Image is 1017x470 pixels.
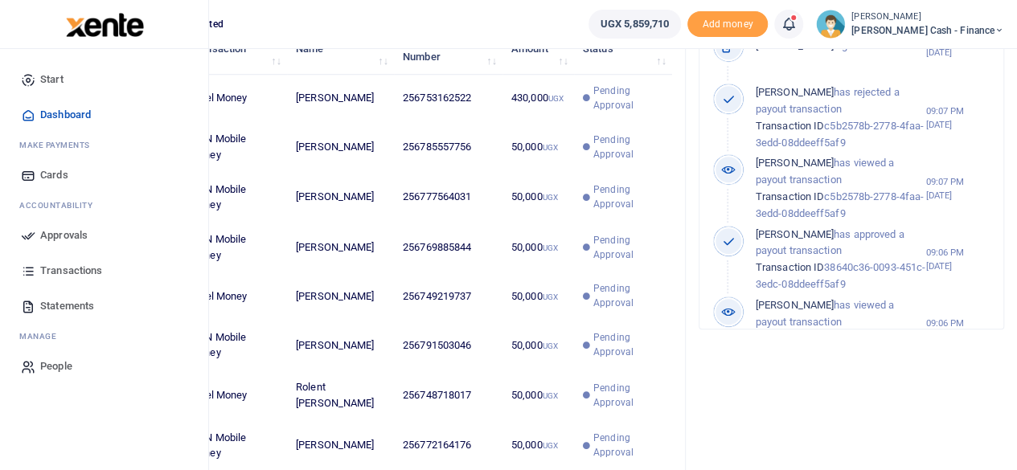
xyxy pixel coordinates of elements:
span: Cards [40,167,68,183]
td: [PERSON_NAME] [287,420,394,469]
span: [PERSON_NAME] Cash - Finance [851,23,1004,38]
td: Airtel Money [181,75,287,122]
a: Cards [13,157,195,193]
th: Account Number: activate to sort column ascending [394,24,502,74]
img: logo-large [66,13,144,37]
span: Pending Approval [593,84,663,112]
td: MTN Mobile Money [181,223,287,272]
li: Toup your wallet [687,11,768,38]
small: 09:07 PM [DATE] [925,175,990,202]
span: Transaction ID [756,261,824,273]
small: UGX [543,292,558,301]
td: 430,000 [502,75,574,122]
td: 50,000 [502,172,574,222]
td: 50,000 [502,321,574,370]
span: ake Payments [27,139,90,151]
span: Start [40,72,64,88]
small: UGX [543,391,558,400]
a: Start [13,62,195,97]
td: 256749219737 [394,272,502,320]
td: MTN Mobile Money [181,321,287,370]
a: Approvals [13,218,195,253]
td: 256769885844 [394,223,502,272]
td: 256772164176 [394,420,502,469]
small: 09:07 PM [DATE] [925,104,990,132]
span: Pending Approval [593,330,663,359]
span: [PERSON_NAME] [756,86,834,98]
td: [PERSON_NAME] [287,172,394,222]
td: [PERSON_NAME] [287,272,394,320]
span: Add money [687,11,768,38]
small: 09:06 PM [DATE] [925,317,990,344]
td: 256753162522 [394,75,502,122]
td: [PERSON_NAME] [287,321,394,370]
span: countability [31,199,92,211]
td: [PERSON_NAME] [287,75,394,122]
a: Transactions [13,253,195,288]
td: Airtel Money [181,370,287,420]
td: MTN Mobile Money [181,122,287,172]
a: Add money [687,17,768,29]
small: UGX [543,441,558,450]
td: 50,000 [502,370,574,420]
span: UGX 5,859,710 [601,16,669,32]
span: [PERSON_NAME] [756,299,834,311]
small: UGX [543,193,558,202]
span: [PERSON_NAME] [756,157,834,169]
th: Amount: activate to sort column ascending [502,24,574,74]
span: Pending Approval [593,281,663,310]
td: 50,000 [502,223,574,272]
th: Name: activate to sort column ascending [287,24,394,74]
th: Status: activate to sort column ascending [574,24,672,74]
span: Statements [40,298,94,314]
small: [PERSON_NAME] [851,10,1004,24]
span: Pending Approval [593,182,663,211]
li: M [13,133,195,157]
td: 256777564031 [394,172,502,222]
th: Transaction: activate to sort column ascending [181,24,287,74]
td: 256785557756 [394,122,502,172]
span: [PERSON_NAME] [756,228,834,240]
span: People [40,358,72,374]
span: [PERSON_NAME] [756,39,834,51]
a: Dashboard [13,97,195,133]
span: Pending Approval [593,431,663,460]
p: has approved a payout transaction 38640c36-0093-451c-3edc-08ddeeff5af9 [756,227,926,293]
td: 50,000 [502,122,574,172]
td: [PERSON_NAME] [287,223,394,272]
td: 256791503046 [394,321,502,370]
span: Pending Approval [593,133,663,161]
small: UGX [543,143,558,152]
small: 09:06 PM [DATE] [925,246,990,273]
span: Transaction ID [756,120,824,132]
small: UGX [543,243,558,252]
td: MTN Mobile Money [181,420,287,469]
span: Dashboard [40,107,91,123]
td: 256748718017 [394,370,502,420]
td: Airtel Money [181,272,287,320]
span: Pending Approval [593,381,663,410]
span: Pending Approval [593,233,663,262]
small: UGX [548,94,564,103]
img: profile-user [816,10,845,39]
span: Approvals [40,227,88,243]
span: anage [27,330,57,342]
a: logo-small logo-large logo-large [64,18,144,30]
a: People [13,349,195,384]
li: Wallet ballance [582,10,687,39]
td: Rolent [PERSON_NAME] [287,370,394,420]
a: UGX 5,859,710 [588,10,681,39]
td: 50,000 [502,420,574,469]
td: [PERSON_NAME] [287,122,394,172]
li: M [13,324,195,349]
a: profile-user [PERSON_NAME] [PERSON_NAME] Cash - Finance [816,10,1004,39]
p: has rejected a payout transaction c5b2578b-2778-4faa-3edd-08ddeeff5af9 [756,84,926,151]
span: Transaction ID [756,190,824,202]
a: Statements [13,288,195,324]
li: Ac [13,193,195,218]
p: has viewed a payout transaction 38640c36-0093-451c-3edc-08ddeeff5af9 [756,297,926,364]
p: has viewed a payout transaction c5b2578b-2778-4faa-3edd-08ddeeff5af9 [756,155,926,222]
td: MTN Mobile Money [181,172,287,222]
span: Transactions [40,263,102,279]
small: UGX [543,341,558,350]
